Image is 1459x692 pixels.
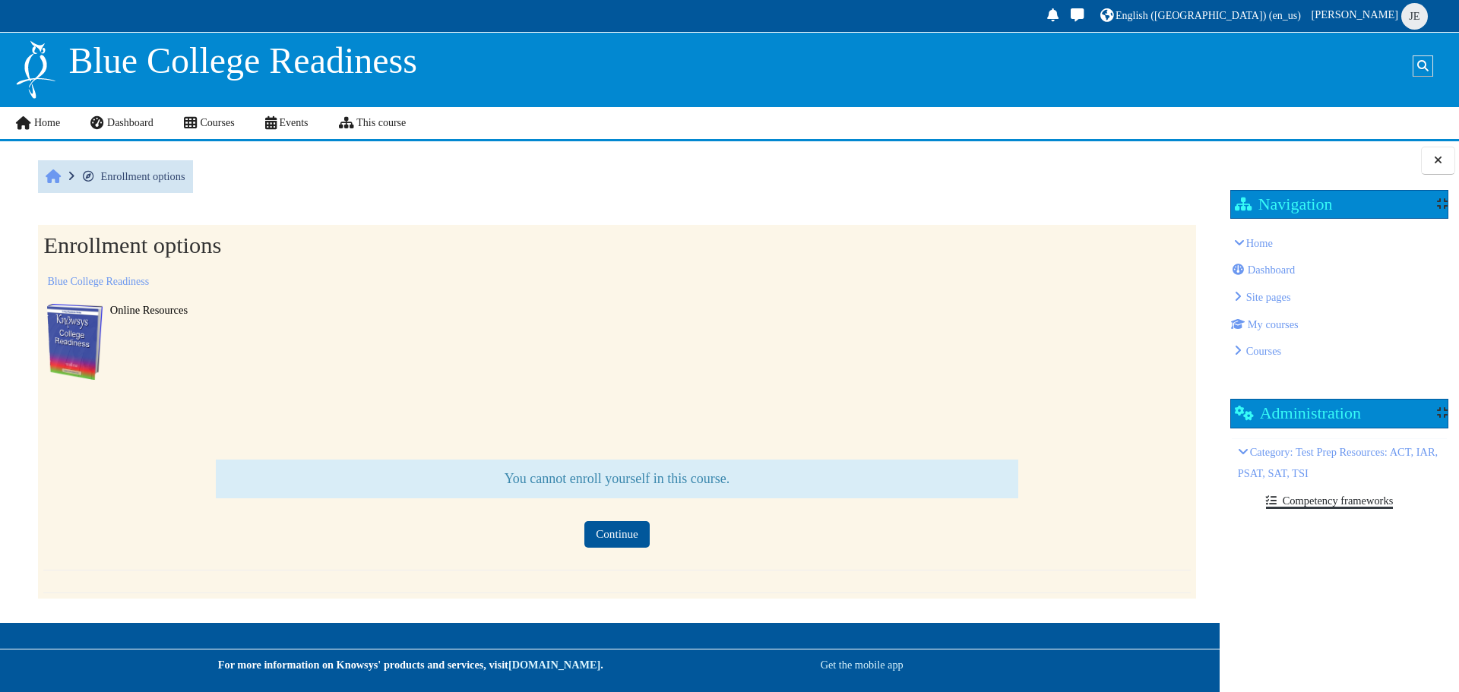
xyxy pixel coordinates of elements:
[1116,10,1301,21] span: English ([GEOGRAPHIC_DATA]) ‎(en_us)‎
[1437,406,1448,419] div: Show / hide the block
[107,117,153,128] span: Dashboard
[81,170,185,182] span: Enrollment options
[1246,237,1273,249] a: Home
[169,107,250,139] a: Courses
[1246,291,1291,303] span: Knowsys Educational Services LLC
[1246,345,1282,357] a: Courses
[1233,318,1299,330] a: My courses
[1401,3,1428,30] span: Julie Emms
[279,117,308,128] span: Events
[1224,184,1454,542] section: Blocks
[1309,2,1432,30] a: User menu
[1234,314,1445,335] li: My courses
[47,276,149,287] a: Blue College Readiness
[1235,194,1333,213] h2: Navigation
[46,177,61,178] span: Home
[1311,8,1398,21] span: [PERSON_NAME]
[1098,5,1303,28] a: English ([GEOGRAPHIC_DATA]) ‎(en_us)‎
[356,117,406,128] span: This course
[216,460,1018,498] div: You cannot enroll yourself in this course.
[38,160,193,192] nav: Breadcrumb
[584,521,650,548] button: Continue
[250,107,324,139] a: Events
[200,117,234,128] span: Courses
[1233,264,1296,276] a: Dashboard
[1067,5,1090,28] a: Toggle messaging drawer There are 0 unread conversations
[1248,318,1299,330] span: My courses
[1238,446,1438,479] span: Category: Test Prep Resources: ACT, IAR, PSAT, SAT, TSI
[324,107,422,139] a: This course
[1235,403,1361,422] h2: Administration
[14,107,406,139] nav: Site links
[1248,264,1296,276] span: Dashboard
[1234,286,1445,308] li: Knowsys Educational Services LLC
[1069,8,1086,21] i: Toggle messaging drawer
[14,39,57,100] img: Logo
[508,659,600,671] a: [DOMAIN_NAME]
[821,659,904,671] a: Get the mobile app
[1266,495,1394,507] a: Competency frameworks
[1234,259,1445,280] li: Dashboard
[1234,232,1445,362] li: Home
[43,232,1190,259] h2: Enrollment options
[1437,197,1448,210] div: Show / hide the block
[68,40,417,81] span: Blue College Readiness
[1043,5,1064,28] div: Show notification window with no new notifications
[34,117,60,128] span: Home
[110,304,1187,317] div: Online Resources
[75,107,168,139] a: Dashboard
[1234,340,1445,362] li: Courses
[218,659,603,671] strong: For more information on Knowsys' products and services, visit .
